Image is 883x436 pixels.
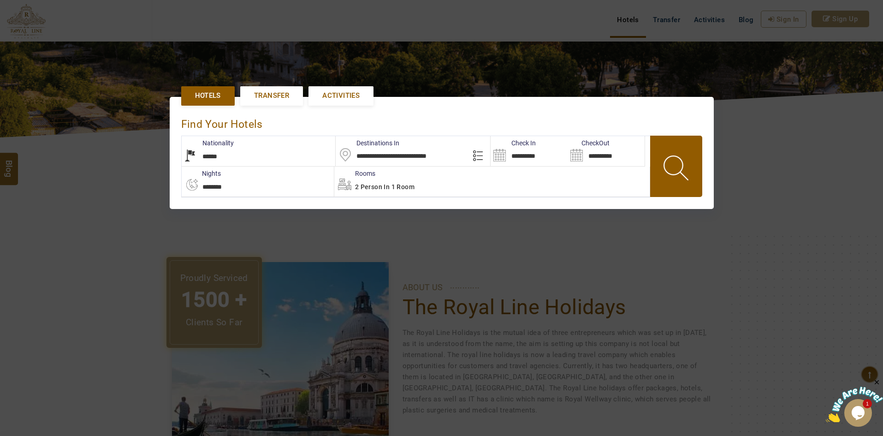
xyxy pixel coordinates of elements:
[334,169,375,178] label: Rooms
[568,138,610,148] label: CheckOut
[568,136,645,166] input: Search
[195,91,221,101] span: Hotels
[308,86,373,105] a: Activities
[181,86,235,105] a: Hotels
[182,138,234,148] label: Nationality
[491,136,568,166] input: Search
[336,138,399,148] label: Destinations In
[181,108,702,136] div: Find Your Hotels
[355,183,415,191] span: 2 Person in 1 Room
[322,91,360,101] span: Activities
[254,91,289,101] span: Transfer
[491,138,536,148] label: Check In
[181,169,221,178] label: nights
[240,86,303,105] a: Transfer
[826,378,883,422] iframe: chat widget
